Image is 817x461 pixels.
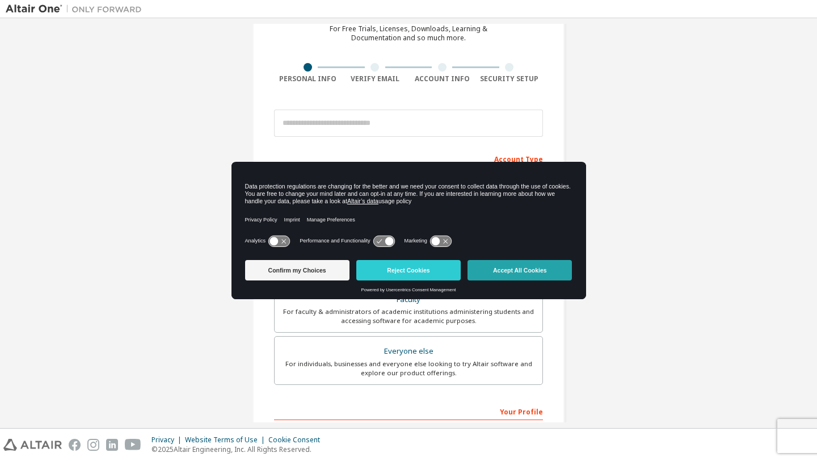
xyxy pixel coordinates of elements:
[274,402,543,420] div: Your Profile
[476,74,544,83] div: Security Setup
[268,435,327,445] div: Cookie Consent
[106,439,118,451] img: linkedin.svg
[3,439,62,451] img: altair_logo.svg
[87,439,99,451] img: instagram.svg
[185,435,268,445] div: Website Terms of Use
[151,445,327,454] p: © 2025 Altair Engineering, Inc. All Rights Reserved.
[151,435,185,445] div: Privacy
[274,74,342,83] div: Personal Info
[342,74,409,83] div: Verify Email
[274,149,543,167] div: Account Type
[6,3,148,15] img: Altair One
[125,439,141,451] img: youtube.svg
[408,74,476,83] div: Account Info
[281,307,536,325] div: For faculty & administrators of academic institutions administering students and accessing softwa...
[281,359,536,378] div: For individuals, businesses and everyone else looking to try Altair software and explore our prod...
[281,343,536,359] div: Everyone else
[69,439,81,451] img: facebook.svg
[330,24,487,43] div: For Free Trials, Licenses, Downloads, Learning & Documentation and so much more.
